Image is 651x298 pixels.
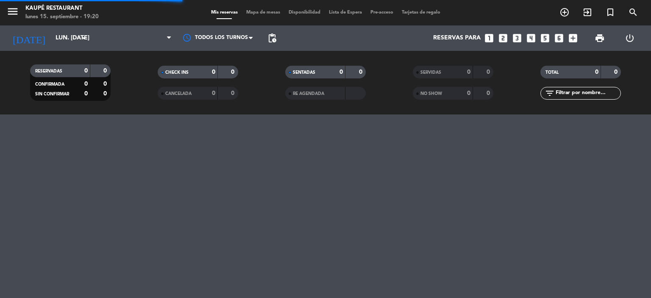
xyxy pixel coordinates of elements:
[595,69,598,75] strong: 0
[467,90,470,96] strong: 0
[366,10,398,15] span: Pre-acceso
[615,25,645,51] div: LOG OUT
[595,33,605,43] span: print
[6,5,19,18] i: menu
[433,35,481,42] span: Reservas para
[103,81,108,87] strong: 0
[79,33,89,43] i: arrow_drop_down
[325,10,366,15] span: Lista de Espera
[231,69,236,75] strong: 0
[484,33,495,44] i: looks_one
[545,70,559,75] span: TOTAL
[628,7,638,17] i: search
[559,7,570,17] i: add_circle_outline
[35,82,64,86] span: CONFIRMADA
[568,33,579,44] i: add_box
[6,5,19,21] button: menu
[512,33,523,44] i: looks_3
[25,13,99,21] div: lunes 15. septiembre - 19:20
[554,33,565,44] i: looks_6
[103,91,108,97] strong: 0
[35,92,69,96] span: SIN CONFIRMAR
[293,92,324,96] span: RE AGENDADA
[207,10,242,15] span: Mis reservas
[165,92,192,96] span: CANCELADA
[267,33,277,43] span: pending_actions
[6,29,51,47] i: [DATE]
[545,88,555,98] i: filter_list
[35,69,62,73] span: RESERVADAS
[231,90,236,96] strong: 0
[467,69,470,75] strong: 0
[359,69,364,75] strong: 0
[84,91,88,97] strong: 0
[339,69,343,75] strong: 0
[212,90,215,96] strong: 0
[293,70,315,75] span: SENTADAS
[487,69,492,75] strong: 0
[582,7,593,17] i: exit_to_app
[242,10,284,15] span: Mapa de mesas
[605,7,615,17] i: turned_in_not
[212,69,215,75] strong: 0
[103,68,108,74] strong: 0
[614,69,619,75] strong: 0
[498,33,509,44] i: looks_two
[420,70,441,75] span: SERVIDAS
[25,4,99,13] div: Kaupé Restaurant
[540,33,551,44] i: looks_5
[398,10,445,15] span: Tarjetas de regalo
[526,33,537,44] i: looks_4
[84,81,88,87] strong: 0
[487,90,492,96] strong: 0
[420,92,442,96] span: NO SHOW
[84,68,88,74] strong: 0
[625,33,635,43] i: power_settings_new
[555,89,620,98] input: Filtrar por nombre...
[165,70,189,75] span: CHECK INS
[284,10,325,15] span: Disponibilidad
